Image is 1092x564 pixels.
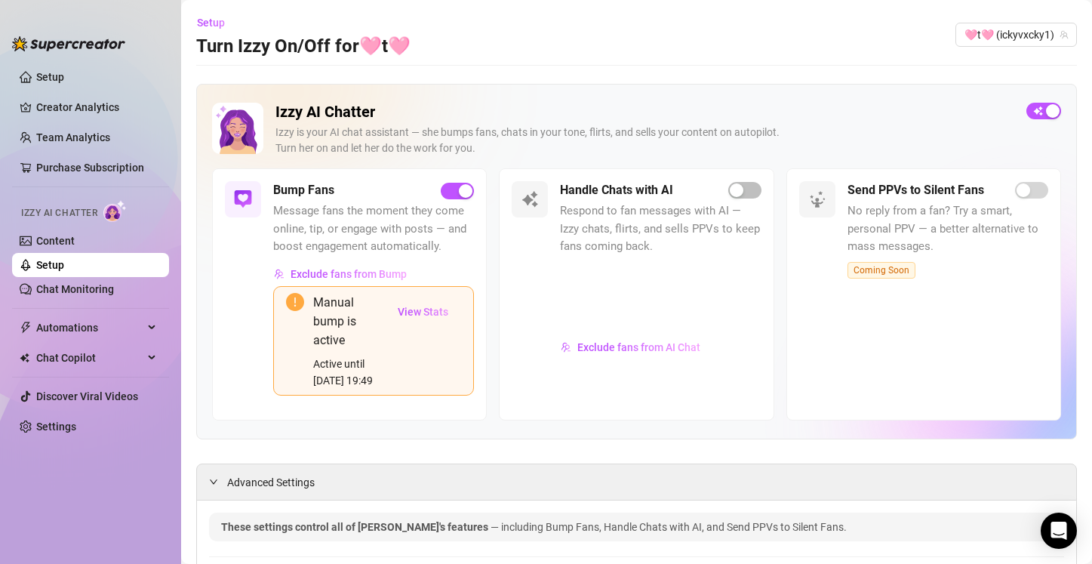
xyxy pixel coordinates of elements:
span: Exclude fans from AI Chat [577,341,700,353]
button: Setup [196,11,237,35]
span: team [1060,30,1069,39]
h5: Send PPVs to Silent Fans [847,181,984,199]
span: These settings control all of [PERSON_NAME]'s features [221,521,491,533]
button: Exclude fans from AI Chat [560,335,701,359]
span: Exclude fans from Bump [291,268,407,280]
a: Setup [36,259,64,271]
span: View Stats [398,306,448,318]
span: No reply from a fan? Try a smart, personal PPV — a better alternative to mass messages. [847,202,1048,256]
h5: Handle Chats with AI [560,181,673,199]
div: Manual bump is active [313,293,385,350]
span: Setup [197,17,225,29]
span: Advanced Settings [227,474,315,491]
a: Creator Analytics [36,95,157,119]
img: AI Chatter [103,200,127,222]
img: svg%3e [808,190,826,208]
span: — including Bump Fans, Handle Chats with AI, and Send PPVs to Silent Fans. [491,521,847,533]
button: Exclude fans from Bump [273,262,408,286]
img: svg%3e [521,190,539,208]
span: thunderbolt [20,322,32,334]
span: expanded [209,477,218,486]
img: Izzy AI Chatter [212,103,263,154]
span: Coming Soon [847,262,915,279]
div: Open Intercom Messenger [1041,513,1077,549]
span: 🩷t🩷 (ickyvxcky1) [964,23,1068,46]
a: Settings [36,421,76,433]
h5: Bump Fans [273,181,334,199]
a: Content [36,235,75,247]
img: svg%3e [274,269,285,279]
a: Purchase Subscription [36,156,157,180]
img: Chat Copilot [20,353,29,363]
button: View Stats [385,293,461,331]
a: Discover Viral Videos [36,390,138,402]
span: exclamation-circle [286,293,304,311]
h2: Izzy AI Chatter [275,103,1014,122]
span: Izzy AI Chatter [21,206,97,220]
span: Automations [36,316,143,340]
img: svg%3e [561,342,571,353]
div: Izzy is your AI chat assistant — she bumps fans, chats in your tone, flirts, and sells your conte... [275,125,1014,156]
span: Chat Copilot [36,346,143,370]
h3: Turn Izzy On/Off for 🩷t🩷 [196,35,411,59]
span: Respond to fan messages with AI — Izzy chats, flirts, and sells PPVs to keep fans coming back. [560,202,761,256]
div: Active until [DATE] 19:49 [313,356,385,389]
img: svg%3e [234,190,252,208]
img: logo-BBDzfeDw.svg [12,36,125,51]
a: Setup [36,71,64,83]
span: Message fans the moment they come online, tip, or engage with posts — and boost engagement automa... [273,202,474,256]
a: Team Analytics [36,131,110,143]
a: Chat Monitoring [36,283,114,295]
div: expanded [209,473,227,490]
